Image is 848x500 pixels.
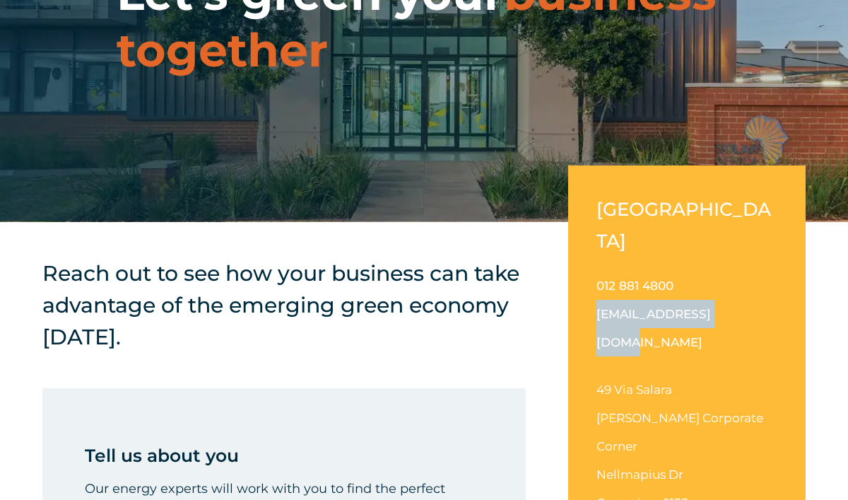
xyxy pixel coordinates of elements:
h4: Reach out to see how your business can take advantage of the emerging green economy [DATE]. [42,257,526,353]
h2: [GEOGRAPHIC_DATA] [596,194,777,257]
span: Nellmapius Dr [596,467,683,482]
p: Tell us about you [85,441,483,470]
span: 49 Via Salara [596,383,672,397]
a: [EMAIL_ADDRESS][DOMAIN_NAME] [596,307,711,349]
a: 012 881 4800 [596,279,673,293]
span: [PERSON_NAME] Corporate Corner [596,411,763,453]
